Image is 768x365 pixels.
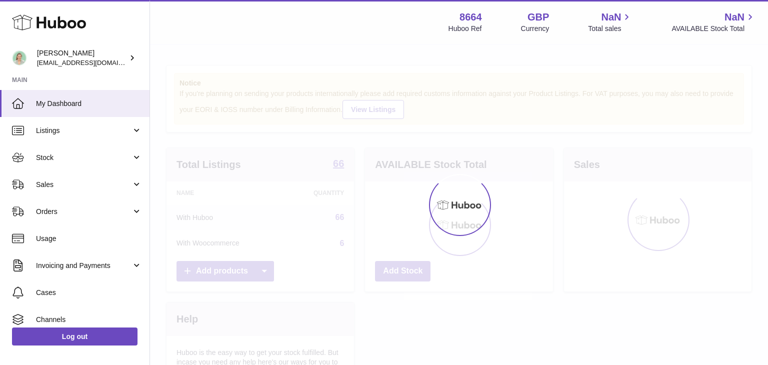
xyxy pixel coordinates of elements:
[527,10,549,24] strong: GBP
[36,288,142,297] span: Cases
[36,99,142,108] span: My Dashboard
[671,24,756,33] span: AVAILABLE Stock Total
[36,234,142,243] span: Usage
[36,207,131,216] span: Orders
[36,153,131,162] span: Stock
[37,48,127,67] div: [PERSON_NAME]
[601,10,621,24] span: NaN
[12,50,27,65] img: internalAdmin-8664@internal.huboo.com
[459,10,482,24] strong: 8664
[36,315,142,324] span: Channels
[36,126,131,135] span: Listings
[521,24,549,33] div: Currency
[671,10,756,33] a: NaN AVAILABLE Stock Total
[588,10,632,33] a: NaN Total sales
[37,58,147,66] span: [EMAIL_ADDRESS][DOMAIN_NAME]
[36,180,131,189] span: Sales
[448,24,482,33] div: Huboo Ref
[588,24,632,33] span: Total sales
[36,261,131,270] span: Invoicing and Payments
[724,10,744,24] span: NaN
[12,327,137,345] a: Log out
